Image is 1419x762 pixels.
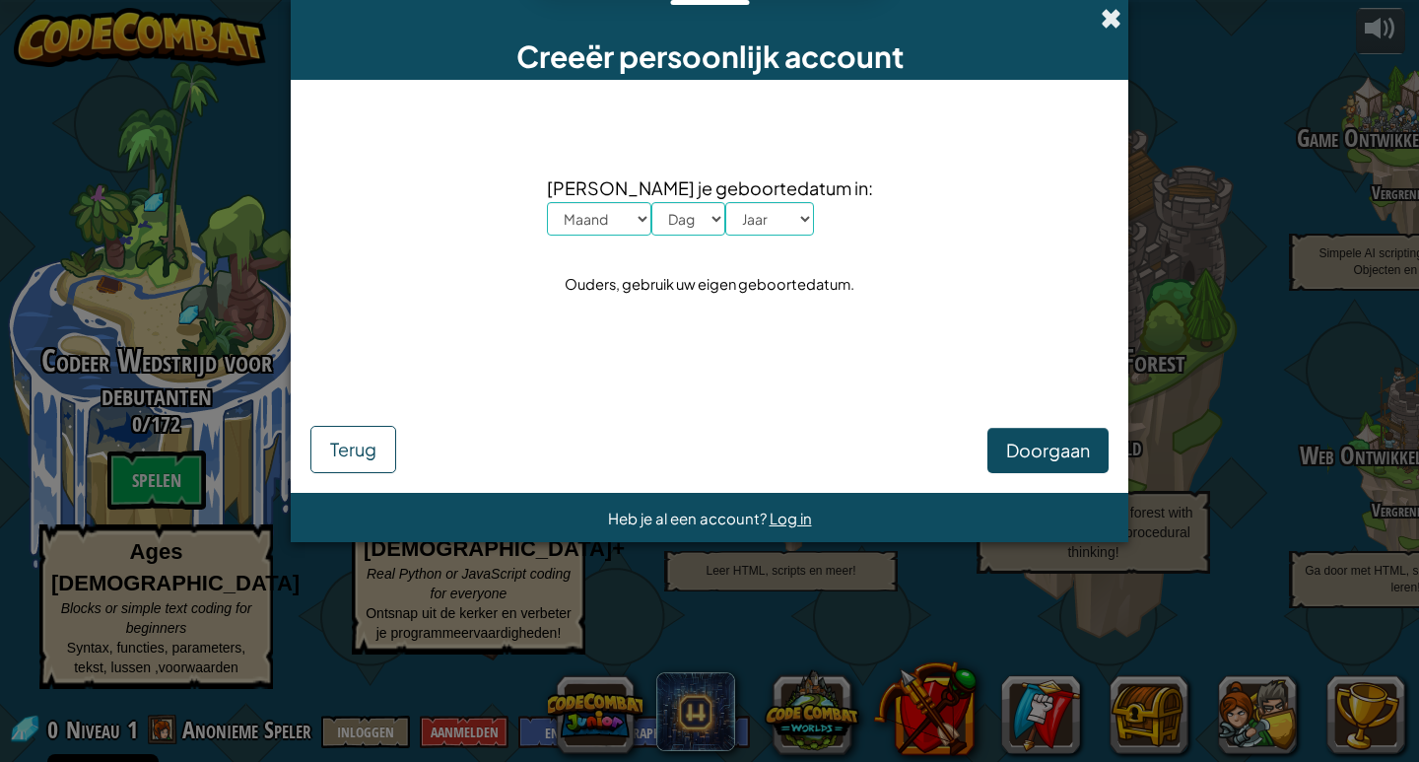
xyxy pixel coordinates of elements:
span: [PERSON_NAME] je geboortedatum in: [547,173,873,202]
span: Terug [330,438,376,460]
div: Ouders, gebruik uw eigen geboortedatum. [565,270,854,299]
span: Creeër persoonlijk account [516,37,904,75]
span: Doorgaan [1006,439,1090,461]
a: Log in [770,509,812,527]
button: Terug [310,426,396,473]
button: Doorgaan [987,428,1109,473]
span: Heb je al een account? [608,509,770,527]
